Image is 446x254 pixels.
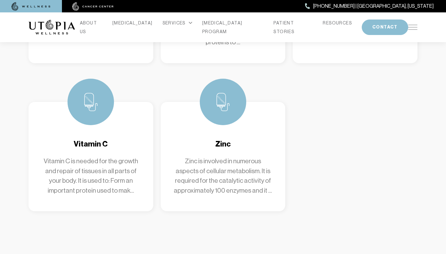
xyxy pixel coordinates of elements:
a: ABOUT US [80,19,103,36]
img: icon [216,93,230,111]
a: iconZincZinc is involved in numerous aspects of cellular metabolism. It is required for the catal... [161,102,286,212]
a: RESOURCES [323,19,352,27]
h4: Vitamin C [41,139,141,149]
a: iconVitamin CVitamin C is needed for the growth and repair of tissues in all parts of your body. ... [28,102,153,212]
img: cancer center [72,2,114,11]
img: icon [84,93,97,111]
h4: Zinc [173,139,273,149]
a: [MEDICAL_DATA] [112,19,153,27]
img: logo [28,20,75,35]
span: [PHONE_NUMBER] | [GEOGRAPHIC_DATA], [US_STATE] [313,2,434,10]
a: [MEDICAL_DATA] PROGRAM [202,19,264,36]
a: PATIENT STORIES [273,19,313,36]
p: Vitamin C is needed for the growth and repair of tissues in all parts of your body. It is used to... [41,156,141,195]
a: [PHONE_NUMBER] | [GEOGRAPHIC_DATA], [US_STATE] [305,2,434,10]
p: Zinc is involved in numerous aspects of cellular metabolism. It is required for the catalytic act... [173,156,273,195]
button: CONTACT [362,20,408,35]
img: wellness [11,2,50,11]
img: icon-hamburger [408,25,418,30]
div: SERVICES [163,19,192,27]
